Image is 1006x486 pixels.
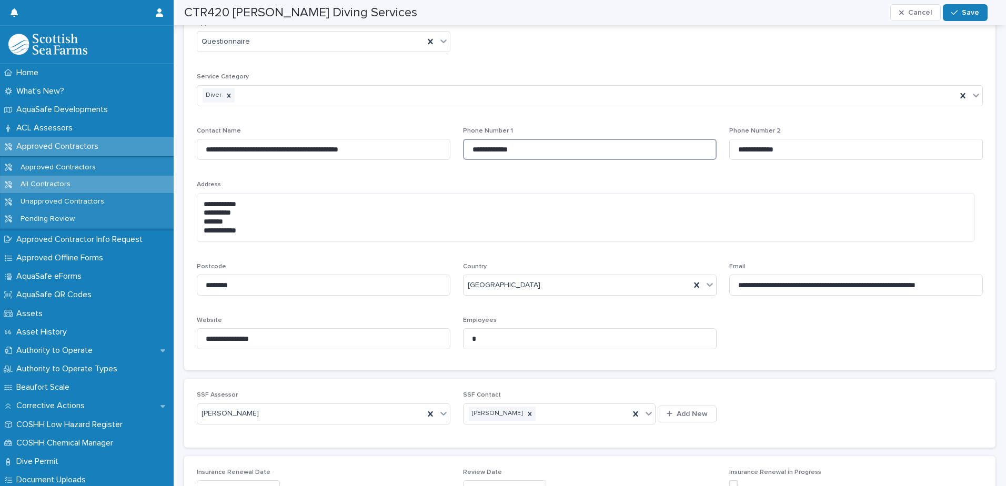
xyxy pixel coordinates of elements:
[908,9,932,16] span: Cancel
[469,407,524,421] div: [PERSON_NAME]
[12,327,75,337] p: Asset History
[463,392,501,398] span: SSF Contact
[12,197,113,206] p: Unapproved Contractors
[463,128,513,134] span: Phone Number 1
[12,105,116,115] p: AquaSafe Developments
[12,401,93,411] p: Corrective Actions
[463,264,487,270] span: Country
[12,215,83,224] p: Pending Review
[468,280,540,291] span: [GEOGRAPHIC_DATA]
[197,264,226,270] span: Postcode
[197,128,241,134] span: Contact Name
[12,346,101,356] p: Authority to Operate
[12,163,104,172] p: Approved Contractors
[729,264,746,270] span: Email
[184,5,417,21] h2: CTR420 [PERSON_NAME] Diving Services
[197,392,238,398] span: SSF Assessor
[677,410,708,418] span: Add New
[197,469,270,475] span: Insurance Renewal Date
[12,364,126,374] p: Authority to Operate Types
[12,290,100,300] p: AquaSafe QR Codes
[202,408,259,419] span: [PERSON_NAME]
[12,420,131,430] p: COSHH Low Hazard Register
[12,180,79,189] p: All Contractors
[12,457,67,467] p: Dive Permit
[12,382,78,392] p: Beaufort Scale
[12,123,81,133] p: ACL Assessors
[197,181,221,188] span: Address
[197,317,222,323] span: Website
[729,128,781,134] span: Phone Number 2
[943,4,988,21] button: Save
[12,309,51,319] p: Assets
[8,34,87,55] img: bPIBxiqnSb2ggTQWdOVV
[12,271,90,281] p: AquaSafe eForms
[12,235,151,245] p: Approved Contractor Info Request
[12,141,107,151] p: Approved Contractors
[463,317,497,323] span: Employees
[12,86,73,96] p: What's New?
[890,4,941,21] button: Cancel
[729,469,821,475] span: Insurance Renewal in Progress
[203,88,223,103] div: Diver
[12,475,94,485] p: Document Uploads
[12,253,112,263] p: Approved Offline Forms
[12,438,122,448] p: COSHH Chemical Manager
[658,406,717,422] button: Add New
[463,469,502,475] span: Review Date
[12,68,47,78] p: Home
[197,74,249,80] span: Service Category
[202,36,250,47] span: Questionnaire
[962,9,979,16] span: Save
